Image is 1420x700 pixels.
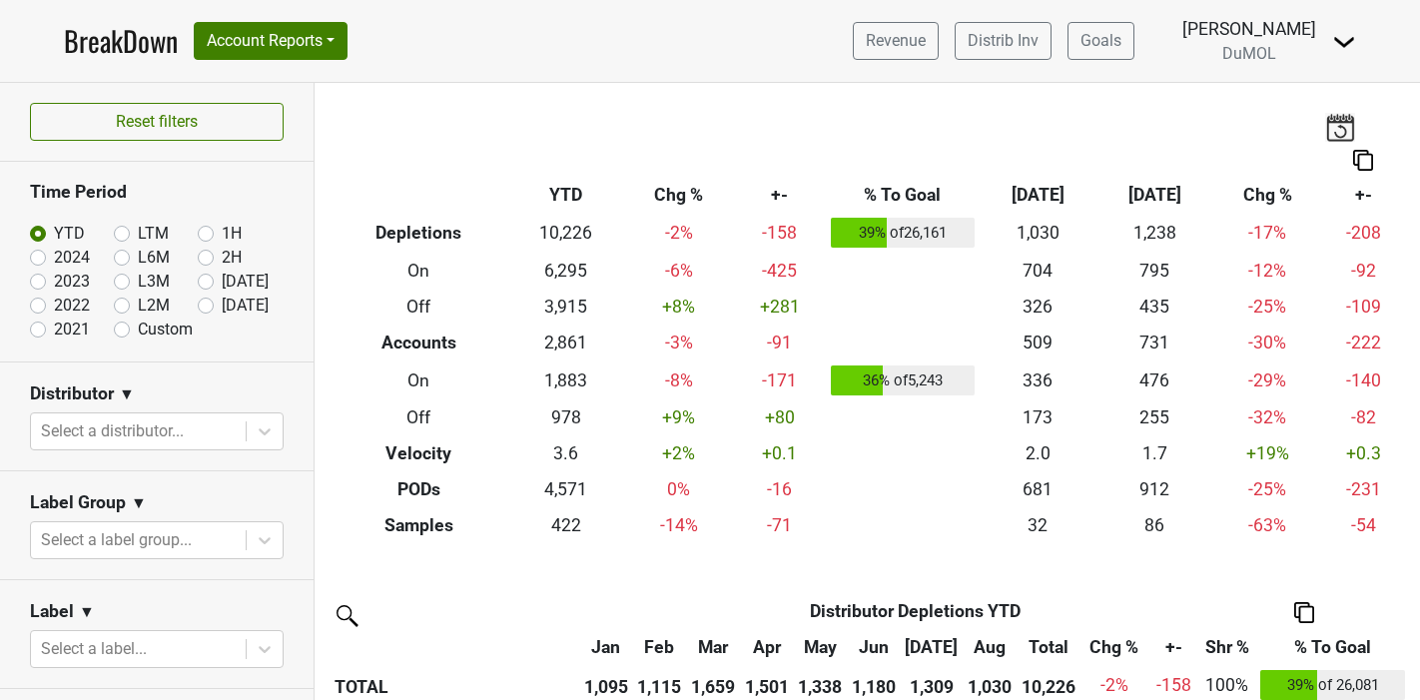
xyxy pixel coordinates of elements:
[980,471,1096,507] td: 681
[793,629,847,665] th: May: activate to sort column ascending
[980,178,1096,214] th: [DATE]
[1332,30,1356,54] img: Dropdown Menu
[1212,325,1321,360] td: -30 %
[138,222,169,246] label: LTM
[1096,178,1213,214] th: [DATE]
[624,400,733,436] td: +9 %
[1322,289,1405,325] td: -109
[1212,400,1321,436] td: -32 %
[624,178,733,214] th: Chg %
[1322,214,1405,254] td: -208
[1322,325,1405,360] td: -222
[1322,400,1405,436] td: -82
[330,400,507,436] th: Off
[733,400,826,436] td: +80
[507,214,624,254] td: 10,226
[733,471,826,507] td: -16
[30,492,126,513] h3: Label Group
[624,253,733,289] td: -6 %
[330,253,507,289] th: On
[1096,325,1213,360] td: 731
[1067,22,1134,60] a: Goals
[30,182,284,203] h3: Time Period
[633,629,687,665] th: Feb: activate to sort column ascending
[733,436,826,472] td: +0.1
[54,246,90,270] label: 2024
[980,289,1096,325] td: 326
[1222,44,1276,63] span: DuMOL
[131,491,147,515] span: ▼
[1353,150,1373,171] img: Copy to clipboard
[330,436,507,472] th: Velocity
[733,178,826,214] th: +-
[54,270,90,294] label: 2023
[686,629,740,665] th: Mar: activate to sort column ascending
[138,270,170,294] label: L3M
[624,436,733,472] td: +2 %
[1256,629,1410,665] th: % To Goal: activate to sort column ascending
[138,246,170,270] label: L6M
[1096,214,1213,254] td: 1,238
[1017,629,1080,665] th: Total: activate to sort column ascending
[1096,507,1213,543] td: 86
[1212,360,1321,400] td: -29 %
[64,20,178,62] a: BreakDown
[119,382,135,406] span: ▼
[847,629,901,665] th: Jun: activate to sort column ascending
[222,246,242,270] label: 2H
[980,325,1096,360] td: 509
[733,360,826,400] td: -171
[1156,675,1191,695] span: -158
[1322,178,1405,214] th: +-
[853,22,939,60] a: Revenue
[733,507,826,543] td: -71
[1096,289,1213,325] td: 435
[624,507,733,543] td: -14 %
[980,214,1096,254] td: 1,030
[1096,471,1213,507] td: 912
[980,253,1096,289] td: 704
[330,507,507,543] th: Samples
[733,214,826,254] td: -158
[54,318,90,342] label: 2021
[1212,507,1321,543] td: -63 %
[330,214,507,254] th: Depletions
[1182,16,1316,42] div: [PERSON_NAME]
[330,598,361,630] img: filter
[222,270,269,294] label: [DATE]
[30,601,74,622] h3: Label
[624,214,733,254] td: -2 %
[633,593,1198,629] th: Distributor Depletions YTD
[1100,675,1128,695] span: -2%
[624,471,733,507] td: 0 %
[1212,436,1321,472] td: +19 %
[980,436,1096,472] td: 2.0
[1079,629,1148,665] th: Chg %: activate to sort column ascending
[138,294,170,318] label: L2M
[1322,360,1405,400] td: -140
[1096,360,1213,400] td: 476
[1322,253,1405,289] td: -92
[1096,400,1213,436] td: 255
[901,629,964,665] th: Jul: activate to sort column ascending
[54,294,90,318] label: 2022
[1212,471,1321,507] td: -25 %
[507,178,624,214] th: YTD
[1212,214,1321,254] td: -17 %
[579,629,633,665] th: Jan: activate to sort column ascending
[1096,253,1213,289] td: 795
[980,400,1096,436] td: 173
[1322,436,1405,472] td: +0.3
[1212,289,1321,325] td: -25 %
[624,360,733,400] td: -8 %
[222,222,242,246] label: 1H
[79,600,95,624] span: ▼
[330,629,579,665] th: &nbsp;: activate to sort column ascending
[507,471,624,507] td: 4,571
[507,436,624,472] td: 3.6
[733,253,826,289] td: -425
[330,360,507,400] th: On
[1198,629,1256,665] th: Shr %: activate to sort column ascending
[194,22,348,60] button: Account Reports
[733,289,826,325] td: +281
